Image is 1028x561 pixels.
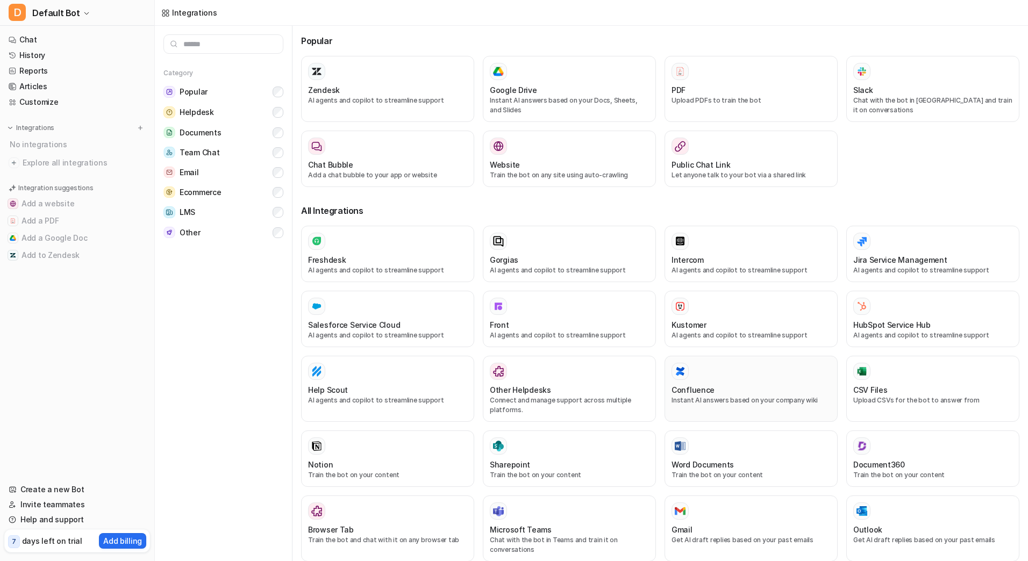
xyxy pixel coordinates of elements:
[308,170,467,180] p: Add a chat bubble to your app or website
[4,229,150,247] button: Add a Google DocAdd a Google Doc
[856,301,867,312] img: HubSpot Service Hub
[4,482,150,497] a: Create a new Bot
[163,69,283,77] h5: Category
[163,182,283,202] button: EcommerceEcommerce
[308,535,467,545] p: Train the bot and chat with it on any browser tab
[163,222,283,242] button: OtherOther
[493,67,504,76] img: Google Drive
[672,96,831,105] p: Upload PDFs to train the bot
[483,226,656,282] button: GorgiasAI agents and copilot to streamline support
[311,441,322,451] img: Notion
[301,204,1019,217] h3: All Integrations
[22,535,82,546] p: days left on trial
[4,79,150,94] a: Articles
[856,441,867,451] img: Document360
[308,459,333,470] h3: Notion
[490,384,551,395] h3: Other Helpdesks
[308,319,400,330] h3: Salesforce Service Cloud
[103,535,142,546] p: Add billing
[301,430,474,487] button: NotionNotionTrain the bot on your content
[161,7,217,18] a: Integrations
[483,56,656,122] button: Google DriveGoogle DriveInstant AI answers based on your Docs, Sheets, and Slides
[4,63,150,78] a: Reports
[4,212,150,229] button: Add a PDFAdd a PDF
[483,356,656,422] button: Other HelpdesksOther HelpdesksConnect and manage support across multiple platforms.
[672,265,831,275] p: AI agents and copilot to streamline support
[308,524,354,535] h3: Browser Tab
[18,183,93,193] p: Integration suggestions
[10,252,16,258] img: Add to Zendesk
[4,247,150,264] button: Add to ZendeskAdd to Zendesk
[493,506,504,516] img: Microsoft Teams
[853,459,905,470] h3: Document360
[301,34,1019,47] h3: Popular
[4,48,150,63] a: History
[490,535,649,555] p: Chat with the bot in Teams and train it on conversations
[493,301,504,312] img: Front
[483,291,656,347] button: FrontFrontAI agents and copilot to streamline support
[853,84,873,96] h3: Slack
[4,32,150,47] a: Chat
[490,470,649,480] p: Train the bot on your content
[490,459,530,470] h3: Sharepoint
[308,265,467,275] p: AI agents and copilot to streamline support
[490,254,518,265] h3: Gorgias
[163,82,283,102] button: PopularPopular
[180,207,195,218] span: LMS
[672,254,704,265] h3: Intercom
[4,195,150,212] button: Add a websiteAdd a website
[853,319,931,330] h3: HubSpot Service Hub
[490,96,649,115] p: Instant AI answers based on your Docs, Sheets, and Slides
[856,366,867,377] img: CSV Files
[308,159,353,170] h3: Chat Bubble
[4,512,150,527] a: Help and support
[490,170,649,180] p: Train the bot on any site using auto-crawling
[180,127,221,138] span: Documents
[675,507,686,515] img: Gmail
[4,123,58,133] button: Integrations
[493,366,504,377] img: Other Helpdesks
[308,330,467,340] p: AI agents and copilot to streamline support
[4,497,150,512] a: Invite teammates
[308,254,346,265] h3: Freshdesk
[490,330,649,340] p: AI agents and copilot to streamline support
[672,535,831,545] p: Get AI draft replies based on your past emails
[163,142,283,162] button: Team ChatTeam Chat
[32,5,80,20] span: Default Bot
[665,131,838,187] button: Public Chat LinkLet anyone talk to your bot via a shared link
[4,155,150,170] a: Explore all integrations
[163,106,175,118] img: Helpdesk
[672,330,831,340] p: AI agents and copilot to streamline support
[853,384,887,395] h3: CSV Files
[311,506,322,516] img: Browser Tab
[853,395,1012,405] p: Upload CSVs for the bot to answer from
[99,533,146,549] button: Add billing
[180,87,208,97] span: Popular
[301,226,474,282] button: FreshdeskAI agents and copilot to streamline support
[163,127,175,138] img: Documents
[483,430,656,487] button: SharepointSharepointTrain the bot on your content
[490,319,509,330] h3: Front
[308,96,467,105] p: AI agents and copilot to streamline support
[16,124,54,132] p: Integrations
[853,535,1012,545] p: Get AI draft replies based on your past emails
[856,65,867,77] img: Slack
[490,159,520,170] h3: Website
[846,430,1019,487] button: Document360Document360Train the bot on your content
[180,187,221,198] span: Ecommerce
[675,301,686,312] img: Kustomer
[163,86,175,98] img: Popular
[672,84,686,96] h3: PDF
[163,206,175,218] img: LMS
[308,84,340,96] h3: Zendesk
[675,366,686,377] img: Confluence
[6,124,14,132] img: expand menu
[846,356,1019,422] button: CSV FilesCSV FilesUpload CSVs for the bot to answer from
[672,170,831,180] p: Let anyone talk to your bot via a shared link
[301,131,474,187] button: Chat BubbleAdd a chat bubble to your app or website
[672,524,693,535] h3: Gmail
[10,218,16,224] img: Add a PDF
[163,123,283,142] button: DocumentsDocuments
[163,186,175,198] img: Ecommerce
[490,84,537,96] h3: Google Drive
